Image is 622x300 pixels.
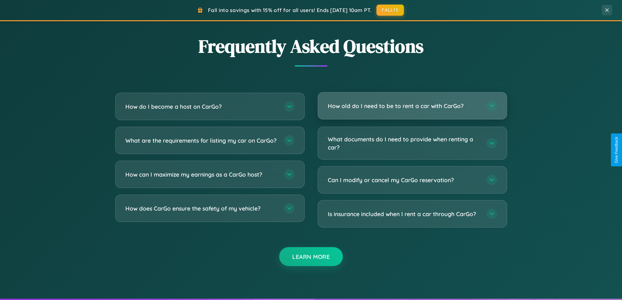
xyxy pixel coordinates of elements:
h2: Frequently Asked Questions [115,34,507,59]
button: FALL15 [376,5,404,16]
h3: What are the requirements for listing my car on CarGo? [125,136,278,145]
h3: Can I modify or cancel my CarGo reservation? [328,176,480,184]
span: Fall into savings with 15% off for all users! Ends [DATE] 10am PT. [208,7,372,13]
div: Give Feedback [614,137,619,163]
h3: What documents do I need to provide when renting a car? [328,135,480,151]
h3: How old do I need to be to rent a car with CarGo? [328,102,480,110]
h3: How does CarGo ensure the safety of my vehicle? [125,204,278,213]
h3: How can I maximize my earnings as a CarGo host? [125,170,278,179]
button: Learn More [279,247,343,266]
h3: Is insurance included when I rent a car through CarGo? [328,210,480,218]
h3: How do I become a host on CarGo? [125,103,278,111]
